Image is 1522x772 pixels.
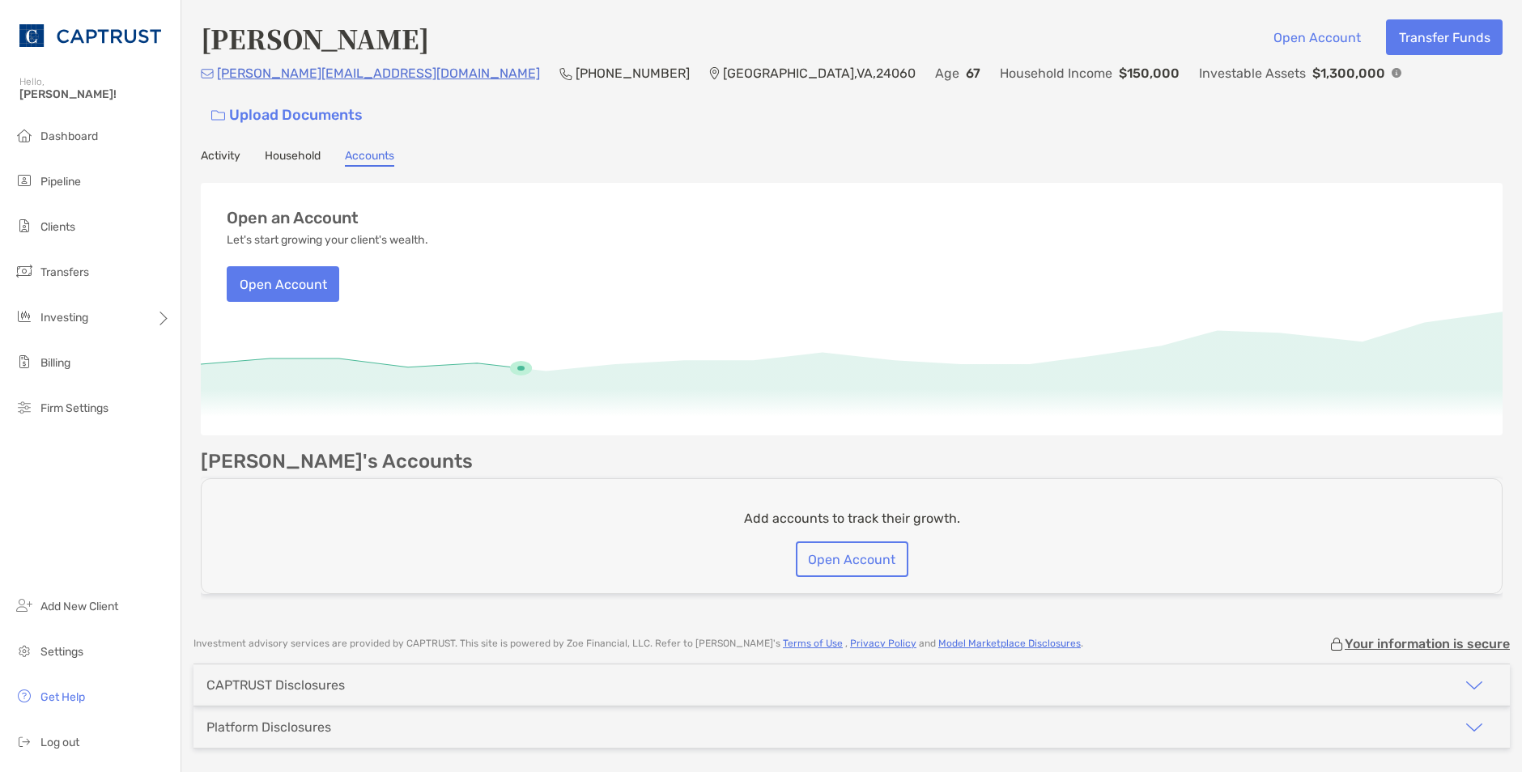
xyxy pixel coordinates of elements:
span: Firm Settings [40,401,108,415]
span: Transfers [40,265,89,279]
div: CAPTRUST Disclosures [206,677,345,693]
div: Platform Disclosures [206,719,331,735]
img: billing icon [15,352,34,371]
a: Upload Documents [201,98,373,133]
p: 67 [966,63,980,83]
span: [PERSON_NAME]! [19,87,171,101]
img: clients icon [15,216,34,235]
p: Let's start growing your client's wealth. [227,234,428,247]
h3: Open an Account [227,209,359,227]
span: Pipeline [40,175,81,189]
a: Activity [201,149,240,167]
p: Household Income [1000,63,1112,83]
p: Add accounts to track their growth. [744,508,960,528]
p: [PHONE_NUMBER] [576,63,690,83]
img: icon arrow [1465,676,1484,695]
img: investing icon [15,307,34,326]
span: Investing [40,311,88,324]
span: Billing [40,356,70,370]
span: Settings [40,645,83,659]
span: Dashboard [40,129,98,143]
button: Open Account [227,266,339,302]
p: [PERSON_NAME][EMAIL_ADDRESS][DOMAIN_NAME] [217,63,540,83]
span: Get Help [40,690,85,704]
img: get-help icon [15,686,34,706]
span: Add New Client [40,600,118,613]
p: Investment advisory services are provided by CAPTRUST . This site is powered by Zoe Financial, LL... [193,638,1083,650]
a: Terms of Use [783,638,843,649]
img: firm-settings icon [15,397,34,417]
img: logout icon [15,732,34,751]
button: Open Account [1261,19,1373,55]
p: $150,000 [1119,63,1180,83]
button: Open Account [796,541,908,577]
p: $1,300,000 [1312,63,1385,83]
a: Household [265,149,321,167]
p: Age [935,63,959,83]
img: pipeline icon [15,171,34,190]
img: button icon [211,110,225,121]
p: [GEOGRAPHIC_DATA] , VA , 24060 [723,63,916,83]
img: Info Icon [1392,68,1401,78]
img: transfers icon [15,261,34,281]
p: [PERSON_NAME]'s Accounts [201,452,473,472]
a: Privacy Policy [850,638,916,649]
span: Clients [40,220,75,234]
p: Your information is secure [1345,636,1510,651]
img: settings icon [15,641,34,660]
a: Model Marketplace Disclosures [938,638,1081,649]
img: Location Icon [709,67,720,80]
span: Log out [40,736,79,749]
img: dashboard icon [15,125,34,145]
p: Investable Assets [1199,63,1306,83]
a: Accounts [345,149,394,167]
img: Email Icon [201,69,214,78]
h4: [PERSON_NAME] [201,19,429,57]
img: Phone Icon [559,67,572,80]
img: icon arrow [1465,718,1484,737]
img: CAPTRUST Logo [19,6,161,65]
button: Transfer Funds [1386,19,1503,55]
img: add_new_client icon [15,596,34,615]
